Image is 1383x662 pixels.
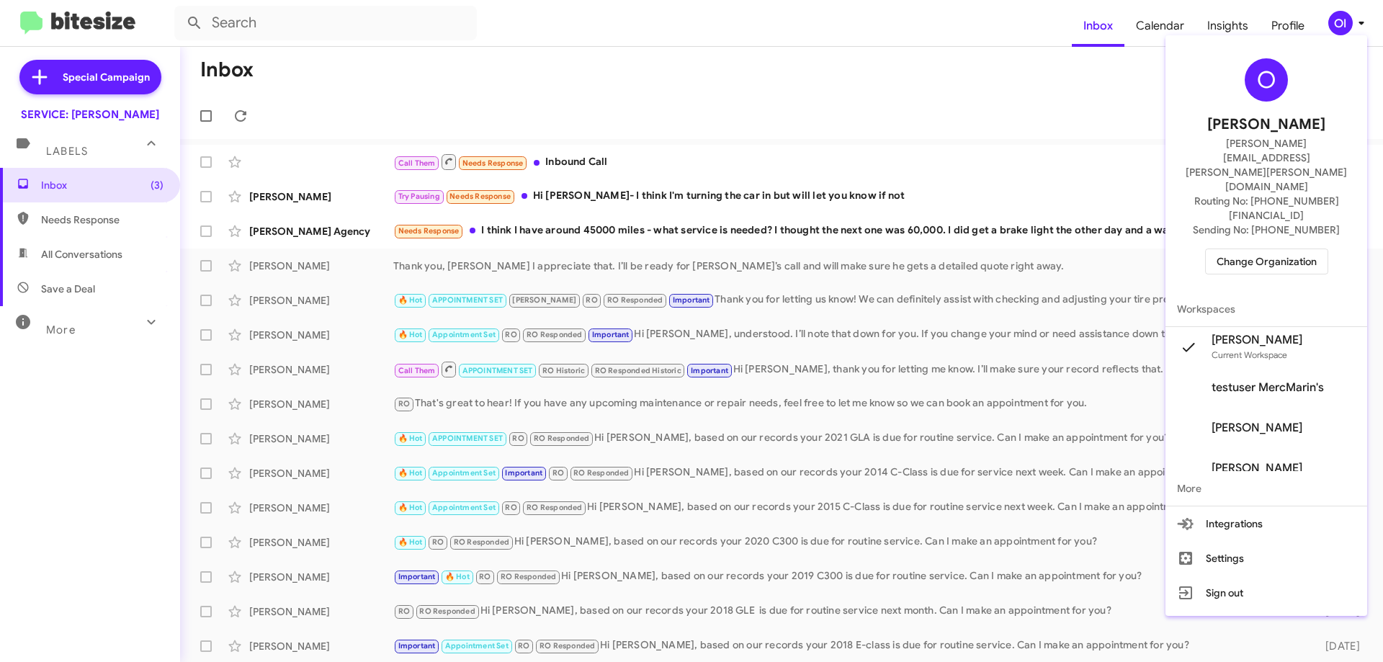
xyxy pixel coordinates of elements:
[1212,421,1302,435] span: [PERSON_NAME]
[1205,249,1328,274] button: Change Organization
[1212,380,1324,395] span: testuser MercMarin's
[1165,292,1367,326] span: Workspaces
[1183,136,1350,194] span: [PERSON_NAME][EMAIL_ADDRESS][PERSON_NAME][PERSON_NAME][DOMAIN_NAME]
[1212,349,1287,360] span: Current Workspace
[1183,194,1350,223] span: Routing No: [PHONE_NUMBER][FINANCIAL_ID]
[1217,249,1317,274] span: Change Organization
[1207,113,1325,136] span: [PERSON_NAME]
[1212,333,1302,347] span: [PERSON_NAME]
[1165,471,1367,506] span: More
[1165,541,1367,576] button: Settings
[1212,461,1302,475] span: [PERSON_NAME]
[1193,223,1340,237] span: Sending No: [PHONE_NUMBER]
[1165,576,1367,610] button: Sign out
[1245,58,1288,102] div: O
[1165,506,1367,541] button: Integrations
